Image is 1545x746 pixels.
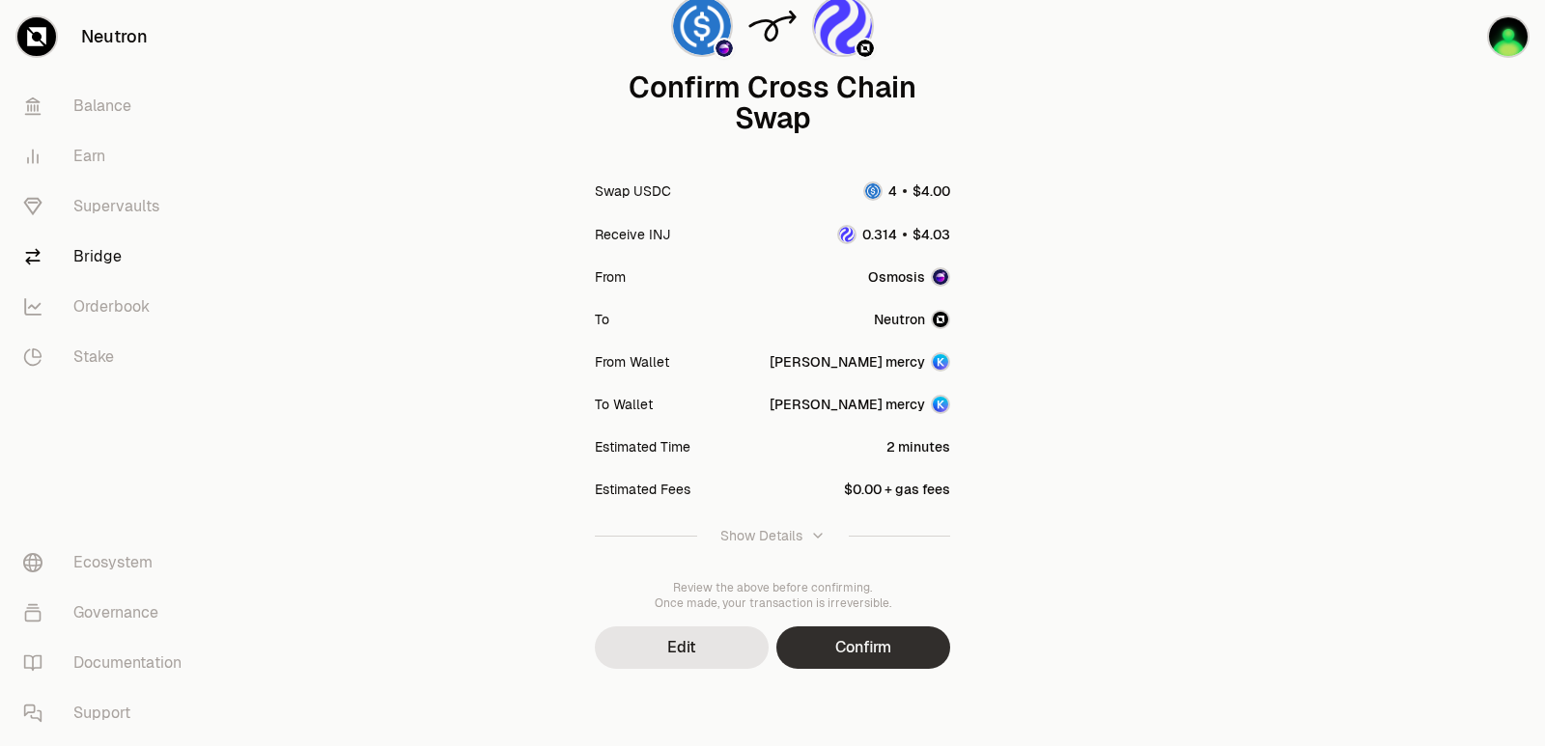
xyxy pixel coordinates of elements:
[8,181,209,232] a: Supervaults
[720,526,802,545] div: Show Details
[595,72,950,134] div: Confirm Cross Chain Swap
[770,352,925,372] div: [PERSON_NAME] mercy
[595,181,671,201] div: Swap USDC
[8,81,209,131] a: Balance
[865,183,881,199] img: USDC Logo
[595,580,950,611] div: Review the above before confirming. Once made, your transaction is irreversible.
[886,437,950,456] div: 2 minutes
[874,310,925,329] span: Neutron
[933,312,948,327] img: Neutron Logo
[933,354,948,370] img: Account Image
[8,332,209,382] a: Stake
[770,395,950,414] button: [PERSON_NAME] mercyAccount Image
[776,626,950,669] button: Confirm
[716,40,733,57] img: Osmosis Logo
[8,131,209,181] a: Earn
[8,688,209,738] a: Support
[595,511,950,561] button: Show Details
[595,267,626,287] div: From
[8,282,209,332] a: Orderbook
[933,269,948,285] img: Osmosis Logo
[868,267,925,287] span: Osmosis
[770,395,925,414] div: [PERSON_NAME] mercy
[8,538,209,588] a: Ecosystem
[933,397,948,412] img: Account Image
[595,395,653,414] div: To Wallet
[844,480,950,499] div: $0.00 + gas fees
[595,626,769,669] button: Edit
[595,480,690,499] div: Estimated Fees
[1489,17,1528,56] img: sandy mercy
[839,227,855,242] img: INJ Logo
[770,352,950,372] button: [PERSON_NAME] mercyAccount Image
[595,437,690,456] div: Estimated Time
[8,638,209,688] a: Documentation
[857,40,874,57] img: Neutron Logo
[8,588,209,638] a: Governance
[595,225,670,244] div: Receive INJ
[595,310,609,329] div: To
[8,232,209,282] a: Bridge
[595,352,669,372] div: From Wallet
